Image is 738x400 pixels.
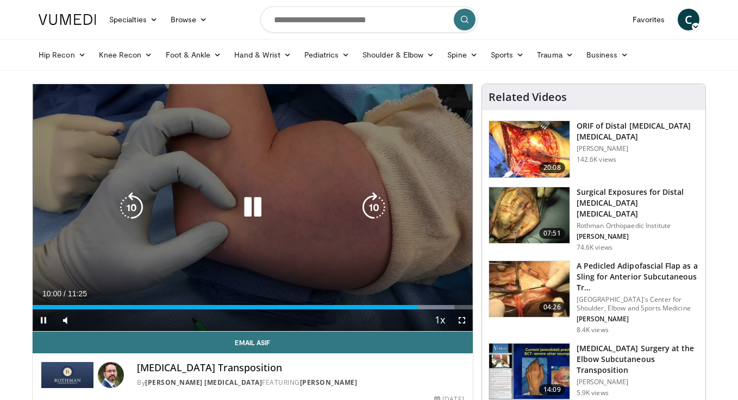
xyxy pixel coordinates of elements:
img: Avatar [98,362,124,388]
p: 5.9K views [577,389,609,397]
h4: Related Videos [489,91,567,104]
p: 8.4K views [577,326,609,334]
img: rosen1_1.png.150x105_q85_crop-smart_upscale.jpg [489,261,570,318]
h3: A Pedicled Adipofascial Flap as a Sling for Anterior Subcutaneous Tr… [577,261,699,293]
a: Trauma [530,44,580,66]
p: [PERSON_NAME] [577,144,699,153]
h3: ORIF of Distal [MEDICAL_DATA] [MEDICAL_DATA] [577,120,699,142]
a: [PERSON_NAME] [300,378,358,387]
a: Pediatrics [298,44,356,66]
span: / [64,289,66,298]
p: [GEOGRAPHIC_DATA]'s Center for Shoulder, Elbow and Sports Medicine [577,295,699,313]
a: Browse [164,9,214,30]
a: [PERSON_NAME] [MEDICAL_DATA] [145,378,262,387]
p: 74.6K views [577,243,612,252]
a: 04:26 A Pedicled Adipofascial Flap as a Sling for Anterior Subcutaneous Tr… [GEOGRAPHIC_DATA]'s C... [489,261,699,334]
a: 07:51 Surgical Exposures for Distal [MEDICAL_DATA] [MEDICAL_DATA] Rothman Orthopaedic Institute [... [489,187,699,252]
a: Business [580,44,635,66]
img: VuMedi Logo [39,14,96,25]
span: 07:51 [539,228,565,239]
p: Rothman Orthopaedic Institute [577,221,699,230]
h4: [MEDICAL_DATA] Transposition [137,362,464,374]
span: 10:00 [42,289,61,298]
a: Hand & Wrist [228,44,298,66]
span: 11:25 [68,289,87,298]
img: orif-sanch_3.png.150x105_q85_crop-smart_upscale.jpg [489,121,570,177]
a: Foot & Ankle [159,44,228,66]
h3: Surgical Exposures for Distal [MEDICAL_DATA] [MEDICAL_DATA] [577,187,699,219]
img: Rothman Hand Surgery [41,362,93,388]
p: 142.6K views [577,155,616,164]
div: Progress Bar [33,305,473,309]
a: 20:08 ORIF of Distal [MEDICAL_DATA] [MEDICAL_DATA] [PERSON_NAME] 142.6K views [489,120,699,178]
span: 04:26 [539,302,565,313]
button: Mute [54,309,76,331]
img: 70322_0000_3.png.150x105_q85_crop-smart_upscale.jpg [489,187,570,244]
span: 20:08 [539,162,565,173]
a: Hip Recon [32,44,92,66]
a: Email Asif [33,332,473,353]
input: Search topics, interventions [260,7,478,33]
p: [PERSON_NAME] [577,315,699,323]
button: Playback Rate [429,309,451,331]
a: Favorites [626,9,671,30]
a: Spine [441,44,484,66]
a: C [678,9,699,30]
p: [PERSON_NAME] [577,232,699,241]
button: Pause [33,309,54,331]
img: 317999_0002_1.png.150x105_q85_crop-smart_upscale.jpg [489,344,570,400]
a: Specialties [103,9,164,30]
button: Fullscreen [451,309,473,331]
h3: [MEDICAL_DATA] Surgery at the Elbow Subcutaneous Transposition [577,343,699,376]
a: Knee Recon [92,44,159,66]
video-js: Video Player [33,84,473,332]
a: Shoulder & Elbow [356,44,441,66]
span: 14:09 [539,384,565,395]
p: [PERSON_NAME] [577,378,699,386]
div: By FEATURING [137,378,464,388]
a: Sports [484,44,531,66]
